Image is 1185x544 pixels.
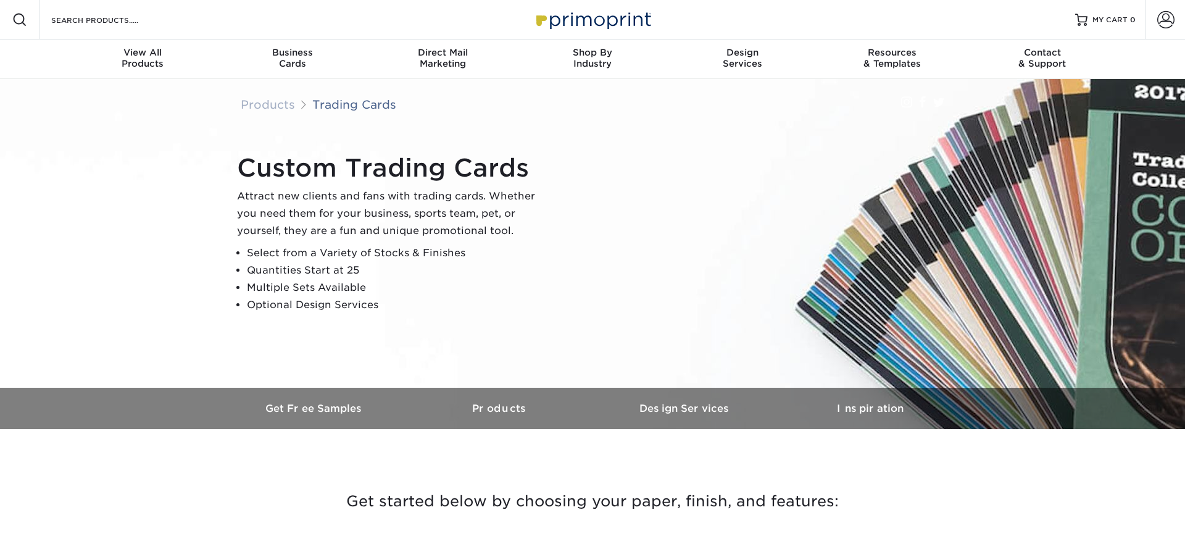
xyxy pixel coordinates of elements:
[50,12,170,27] input: SEARCH PRODUCTS.....
[817,47,967,58] span: Resources
[241,98,295,111] a: Products
[817,47,967,69] div: & Templates
[817,40,967,79] a: Resources& Templates
[312,98,396,111] a: Trading Cards
[237,188,546,240] p: Attract new clients and fans with trading cards. Whether you need them for your business, sports ...
[1092,15,1128,25] span: MY CART
[231,474,954,529] h3: Get started below by choosing your paper, finish, and features:
[407,403,592,414] h3: Products
[218,47,368,69] div: Cards
[667,40,817,79] a: DesignServices
[222,388,407,429] a: Get Free Samples
[531,6,654,33] img: Primoprint
[1130,15,1136,24] span: 0
[967,40,1117,79] a: Contact& Support
[247,279,546,296] li: Multiple Sets Available
[68,47,218,58] span: View All
[247,262,546,279] li: Quantities Start at 25
[518,47,668,69] div: Industry
[247,296,546,314] li: Optional Design Services
[592,388,778,429] a: Design Services
[368,47,518,69] div: Marketing
[778,388,963,429] a: Inspiration
[967,47,1117,58] span: Contact
[667,47,817,69] div: Services
[592,403,778,414] h3: Design Services
[407,388,592,429] a: Products
[218,40,368,79] a: BusinessCards
[218,47,368,58] span: Business
[222,403,407,414] h3: Get Free Samples
[368,47,518,58] span: Direct Mail
[68,40,218,79] a: View AllProducts
[247,245,546,262] li: Select from a Variety of Stocks & Finishes
[68,47,218,69] div: Products
[667,47,817,58] span: Design
[518,40,668,79] a: Shop ByIndustry
[518,47,668,58] span: Shop By
[368,40,518,79] a: Direct MailMarketing
[237,153,546,183] h1: Custom Trading Cards
[778,403,963,414] h3: Inspiration
[967,47,1117,69] div: & Support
